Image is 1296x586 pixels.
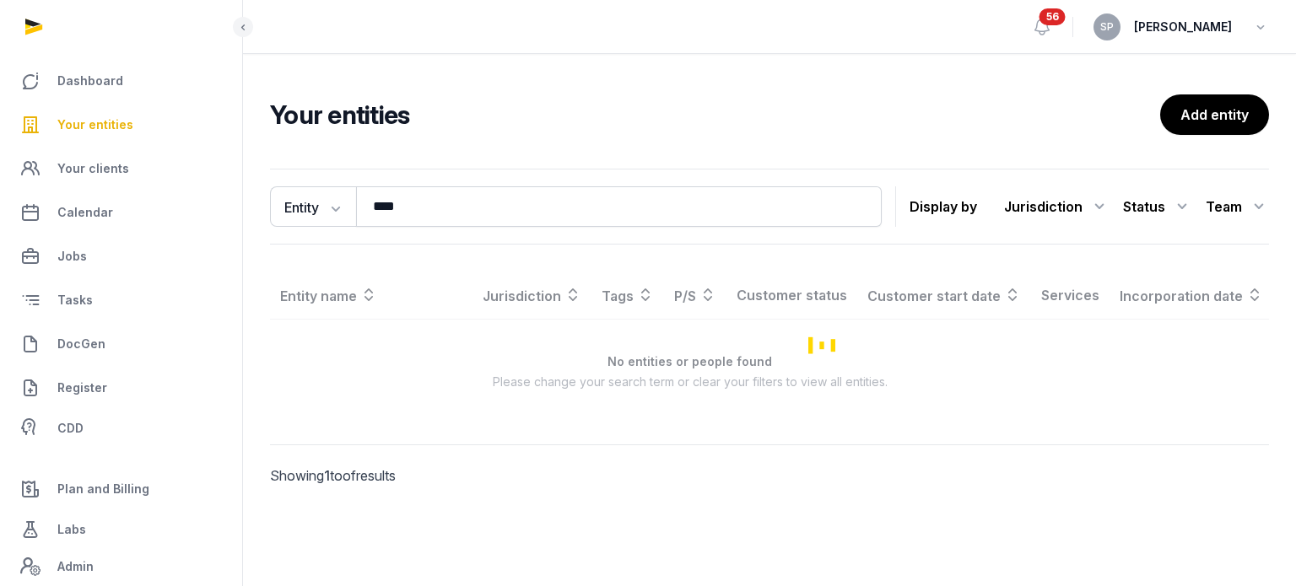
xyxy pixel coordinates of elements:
[270,186,356,227] button: Entity
[1100,22,1114,32] span: SP
[1134,17,1232,37] span: [PERSON_NAME]
[13,469,229,509] a: Plan and Billing
[1206,193,1269,220] div: Team
[1004,193,1110,220] div: Jurisdiction
[13,192,229,233] a: Calendar
[57,556,94,577] span: Admin
[57,202,113,223] span: Calendar
[13,411,229,445] a: CDD
[13,105,229,145] a: Your entities
[1123,193,1192,220] div: Status
[57,115,133,135] span: Your entities
[13,550,229,583] a: Admin
[1039,8,1066,25] span: 56
[910,193,977,220] p: Display by
[57,246,87,266] span: Jobs
[57,378,107,398] span: Register
[57,418,84,438] span: CDD
[57,479,149,499] span: Plan and Billing
[57,334,105,354] span: DocGen
[270,445,499,506] p: Showing to of results
[57,71,123,91] span: Dashboard
[13,148,229,189] a: Your clients
[13,236,229,277] a: Jobs
[13,509,229,550] a: Labs
[324,467,330,484] span: 1
[1160,94,1269,135] a: Add entity
[57,519,86,540] span: Labs
[13,368,229,408] a: Register
[57,159,129,179] span: Your clients
[270,99,1160,130] h2: Your entities
[13,61,229,101] a: Dashboard
[13,280,229,320] a: Tasks
[57,290,93,310] span: Tasks
[13,324,229,364] a: DocGen
[1093,13,1120,40] button: SP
